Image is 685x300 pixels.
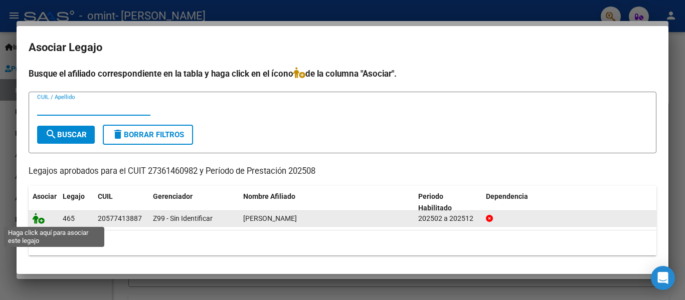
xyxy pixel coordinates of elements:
datatable-header-cell: Gerenciador [149,186,239,219]
datatable-header-cell: Asociar [29,186,59,219]
span: Periodo Habilitado [418,192,452,212]
div: 1 registros [29,230,656,255]
datatable-header-cell: CUIL [94,186,149,219]
datatable-header-cell: Legajo [59,186,94,219]
div: Open Intercom Messenger [651,266,675,290]
datatable-header-cell: Nombre Afiliado [239,186,414,219]
mat-icon: delete [112,128,124,140]
span: Nombre Afiliado [243,192,295,200]
button: Borrar Filtros [103,125,193,145]
span: Asociar [33,192,57,200]
button: Buscar [37,126,95,144]
p: Legajos aprobados para el CUIT 27361460982 y Período de Prestación 202508 [29,165,656,178]
mat-icon: search [45,128,57,140]
span: Gerenciador [153,192,193,200]
div: 20577413887 [98,213,142,224]
span: QUESADA RODRIGUEZ LOZANO FELIPE [243,214,297,222]
span: Legajo [63,192,85,200]
span: Buscar [45,130,87,139]
datatable-header-cell: Dependencia [482,186,657,219]
datatable-header-cell: Periodo Habilitado [414,186,482,219]
h4: Busque el afiliado correspondiente en la tabla y haga click en el ícono de la columna "Asociar". [29,67,656,80]
div: 202502 a 202512 [418,213,478,224]
h2: Asociar Legajo [29,38,656,57]
span: Borrar Filtros [112,130,184,139]
span: 465 [63,214,75,222]
span: Z99 - Sin Identificar [153,214,213,222]
span: Dependencia [486,192,528,200]
span: CUIL [98,192,113,200]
